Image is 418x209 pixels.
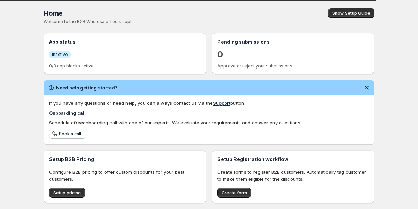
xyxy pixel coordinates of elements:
p: Configure B2B pricing to offer custom discounts for your best customers. [49,168,201,182]
div: Schedule a onboarding call with one of our experts. We evaluate your requirements and answer any ... [49,119,369,126]
span: Create form [222,190,247,196]
b: free [74,120,83,125]
p: Create forms to register B2B customers. Automatically tag customer to make them eligible for the ... [217,168,369,182]
p: 0/3 app blocks active [49,63,201,69]
button: Setup pricing [49,188,85,198]
div: If you have any questions or need help, you can always contact us via the button. [49,100,369,107]
h3: Setup B2B Pricing [49,156,201,163]
button: Create form [217,188,251,198]
h3: Setup Registration workflow [217,156,369,163]
a: Support [213,100,230,106]
span: Setup pricing [53,190,81,196]
a: InfoInactive [49,51,71,58]
p: Approve or reject your submissions [217,63,369,69]
span: Show Setup Guide [332,10,370,16]
button: Show Setup Guide [328,8,374,18]
span: Inactive [52,52,68,57]
h3: App status [49,38,201,45]
h2: Need help getting started? [56,84,117,91]
h3: Pending submissions [217,38,369,45]
a: Book a call [49,129,85,139]
span: Book a call [59,131,81,137]
p: Welcome to the B2B Wholesale Tools app! [44,19,226,24]
h4: Onboarding call [49,109,369,116]
span: Home [44,9,63,17]
button: Dismiss notification [362,83,372,93]
a: 0 [217,49,223,60]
